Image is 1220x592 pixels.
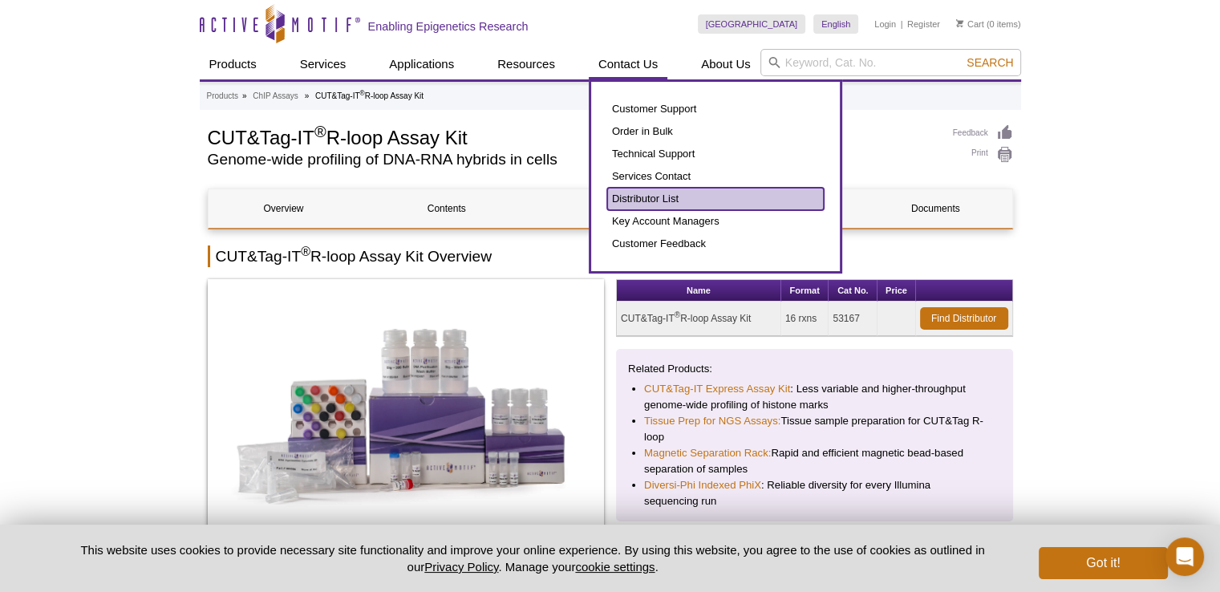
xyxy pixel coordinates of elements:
[967,56,1013,69] span: Search
[607,165,824,188] a: Services Contact
[956,14,1021,34] li: (0 items)
[907,18,940,30] a: Register
[305,91,310,100] li: »
[360,89,365,97] sup: ®
[575,560,655,574] button: cookie settings
[644,477,761,493] a: Diversi-Phi Indexed PhiX
[956,19,963,27] img: Your Cart
[207,89,238,103] a: Products
[371,189,522,228] a: Contents
[368,19,529,34] h2: Enabling Epigenetics Research
[53,541,1013,575] p: This website uses cookies to provide necessary site functionality and improve your online experie...
[200,49,266,79] a: Products
[644,413,985,445] li: Tissue sample preparation for CUT&Tag R-loop
[644,445,985,477] li: Rapid and efficient magnetic bead-based separation of samples
[953,146,1013,164] a: Print
[208,124,937,148] h1: CUT&Tag-IT R-loop Assay Kit
[1039,547,1167,579] button: Got it!
[208,279,605,544] img: CUT&Tag-IT<sup>®</sup> R-loop Assay Kit
[962,55,1018,70] button: Search
[644,477,985,509] li: : Reliable diversity for every Illumina sequencing run
[691,49,760,79] a: About Us
[878,280,915,302] th: Price
[628,361,1001,377] p: Related Products:
[920,307,1008,330] a: Find Distributor
[208,152,937,167] h2: Genome-wide profiling of DNA-RNA hybrids in cells
[607,233,824,255] a: Customer Feedback
[379,49,464,79] a: Applications
[534,189,685,228] a: Data
[953,124,1013,142] a: Feedback
[760,49,1021,76] input: Keyword, Cat. No.
[644,381,985,413] li: : Less variable and higher-throughput genome-wide profiling of histone marks
[209,189,359,228] a: Overview
[813,14,858,34] a: English
[607,210,824,233] a: Key Account Managers
[607,98,824,120] a: Customer Support
[698,14,806,34] a: [GEOGRAPHIC_DATA]
[314,123,326,140] sup: ®
[589,49,667,79] a: Contact Us
[617,302,781,336] td: CUT&Tag-IT R-loop Assay Kit
[617,280,781,302] th: Name
[290,49,356,79] a: Services
[644,413,780,429] a: Tissue Prep for NGS Assays:
[781,280,829,302] th: Format
[874,18,896,30] a: Login
[315,91,424,100] li: CUT&Tag-IT R-loop Assay Kit
[829,280,878,302] th: Cat No.
[607,188,824,210] a: Distributor List
[675,310,680,319] sup: ®
[607,120,824,143] a: Order in Bulk
[208,245,1013,267] h2: CUT&Tag-IT R-loop Assay Kit Overview
[644,445,771,461] a: Magnetic Separation Rack:
[301,245,310,258] sup: ®
[781,302,829,336] td: 16 rxns
[242,91,247,100] li: »
[424,560,498,574] a: Privacy Policy
[860,189,1011,228] a: Documents
[1165,537,1204,576] div: Open Intercom Messenger
[253,89,298,103] a: ChIP Assays
[607,143,824,165] a: Technical Support
[644,381,790,397] a: CUT&Tag-IT Express Assay Kit
[829,302,878,336] td: 53167
[901,14,903,34] li: |
[488,49,565,79] a: Resources
[956,18,984,30] a: Cart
